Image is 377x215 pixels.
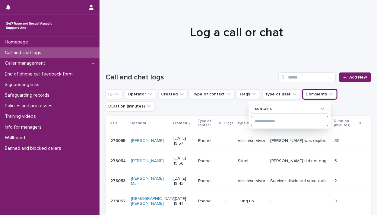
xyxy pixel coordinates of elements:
[238,159,265,164] p: Silent
[2,124,46,130] p: Info for managers
[237,89,260,99] button: Flags
[303,89,337,99] button: Comments
[2,50,46,56] p: Call and chat logs
[270,157,331,164] p: Caller did not engage with worker at all, lots of rustling towards the end before they hung up
[130,120,146,127] p: Operator
[225,199,233,204] p: -
[106,171,371,191] tr: 273053273053 [PERSON_NAME] Mall [DATE] 19:43Phone-Victim/survivorSurvivor disclosed sexual abuse ...
[106,151,371,171] tr: 273054273054 [PERSON_NAME] [DATE] 19:56Phone-Silent[PERSON_NAME] did not engage with worker at al...
[131,196,176,207] a: [DEMOGRAPHIC_DATA][PERSON_NAME]
[5,20,53,32] img: rhQMoQhaT3yELyF149Cw
[110,177,127,184] p: 273053
[238,199,265,204] p: Hung up
[270,137,331,143] p: Caller was exploring feelings surrounding being triggered and the abuse they went through in thei...
[334,177,338,184] p: 2
[110,120,114,127] p: ID
[334,118,358,129] p: Duration (minutes)
[237,120,259,127] p: Type of user
[198,118,217,129] p: Type of contact
[225,178,233,184] p: -
[198,199,220,204] p: Phone
[110,197,127,204] p: 273052
[334,157,338,164] p: 5
[238,178,265,184] p: Victim/survivor
[198,138,220,143] p: Phone
[225,138,233,143] p: -
[339,72,371,82] a: Add New
[238,138,265,143] p: Victim/survivor
[106,191,371,211] tr: 273052273052 [DEMOGRAPHIC_DATA][PERSON_NAME] [DATE] 19:41Phone-Hung up-- 00
[106,101,155,111] button: Duration (minutes)
[2,135,30,141] p: Wallboard
[131,159,164,164] a: [PERSON_NAME]
[173,196,193,207] p: [DATE] 19:41
[198,178,220,184] p: Phone
[2,92,54,98] p: Safeguarding records
[2,103,57,109] p: Policies and processes
[270,197,273,204] p: -
[190,89,235,99] button: Type of contact
[278,72,336,82] input: Search
[106,131,371,151] tr: 273055273055 [PERSON_NAME] [DATE] 19:57Phone-Victim/survivor[PERSON_NAME] was exploring feelings ...
[2,146,66,151] p: Banned and blocked callers
[349,75,367,79] span: Add New
[2,71,78,77] p: End of phone call feedback form
[2,114,41,119] p: Training videos
[158,89,188,99] button: Created
[198,159,220,164] p: Phone
[2,60,50,66] p: Caller management
[110,137,127,143] p: 273055
[255,106,272,111] p: contains
[2,39,33,45] p: Homepage
[2,82,44,88] p: Signposting links
[131,138,164,143] a: [PERSON_NAME]
[224,120,233,127] p: Flags
[106,89,122,99] button: ID
[173,156,193,166] p: [DATE] 19:56
[334,197,338,204] p: 0
[106,73,276,82] h1: Call and chat logs
[125,89,156,99] button: Operator
[270,177,331,184] p: Survivor disclosed sexual abuse from partner. She shared that line got disconnected with another ...
[173,176,193,186] p: [DATE] 19:43
[225,159,233,164] p: -
[131,176,169,186] a: [PERSON_NAME] Mall
[334,137,341,143] p: 30
[110,157,127,164] p: 273054
[106,25,367,40] h1: Log a call or chat
[173,120,187,127] p: Created
[173,136,193,146] p: [DATE] 19:57
[262,89,300,99] button: Type of user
